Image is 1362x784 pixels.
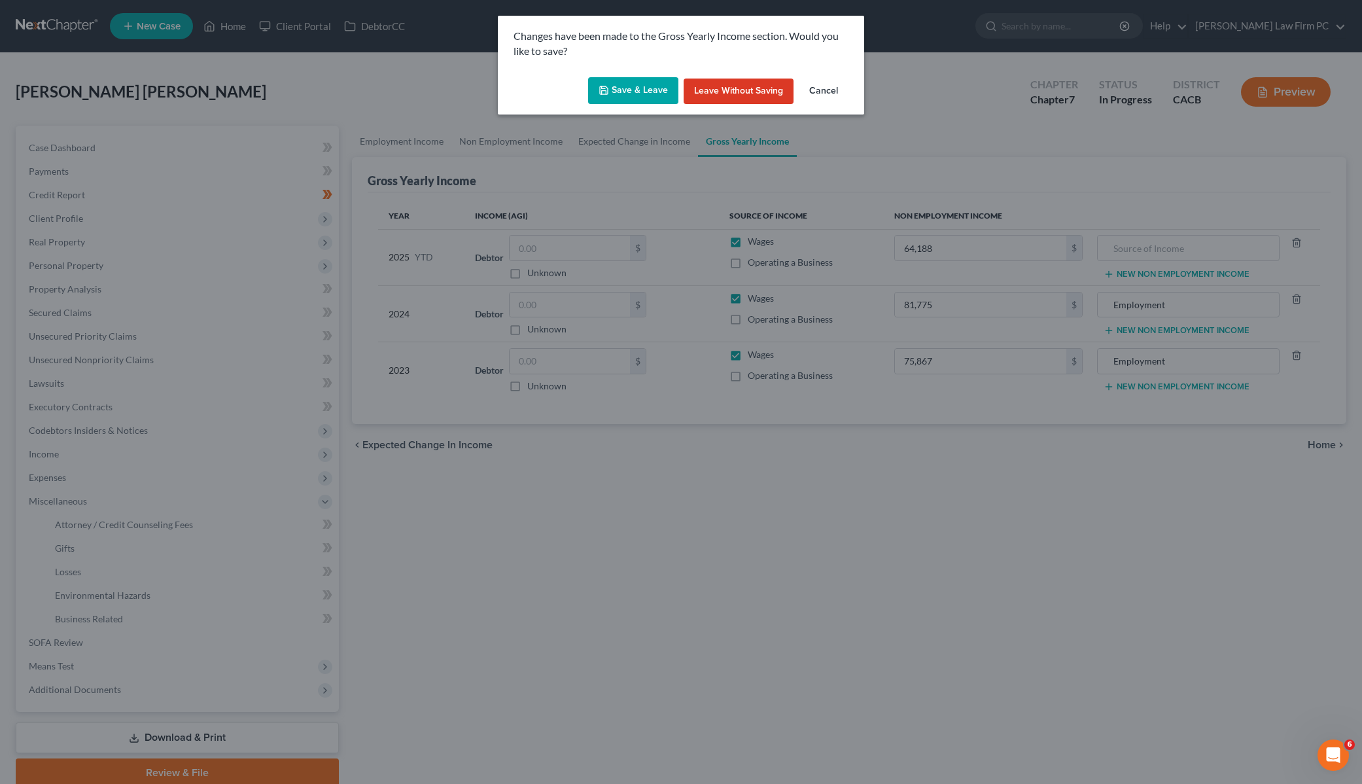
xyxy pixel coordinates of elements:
button: Cancel [799,79,848,105]
button: Save & Leave [588,77,678,105]
button: Leave without Saving [684,79,794,105]
span: 6 [1344,739,1355,750]
p: Changes have been made to the Gross Yearly Income section. Would you like to save? [514,29,848,59]
iframe: Intercom live chat [1318,739,1349,771]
